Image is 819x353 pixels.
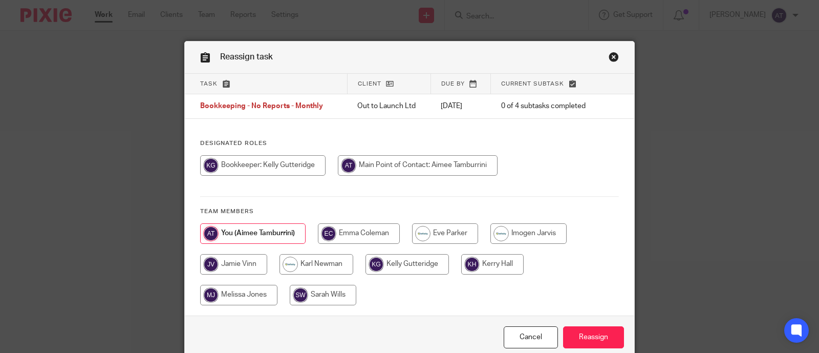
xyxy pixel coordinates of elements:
h4: Team members [200,207,619,216]
span: Current subtask [501,81,564,87]
span: Reassign task [220,53,273,61]
p: [DATE] [441,101,480,111]
h4: Designated Roles [200,139,619,148]
span: Client [358,81,381,87]
p: Out to Launch Ltd [357,101,420,111]
span: Bookkeeping - No Reports - Monthly [200,103,323,110]
a: Close this dialog window [504,326,558,348]
input: Reassign [563,326,624,348]
td: 0 of 4 subtasks completed [491,94,602,119]
a: Close this dialog window [609,52,619,66]
span: Due by [441,81,465,87]
span: Task [200,81,218,87]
